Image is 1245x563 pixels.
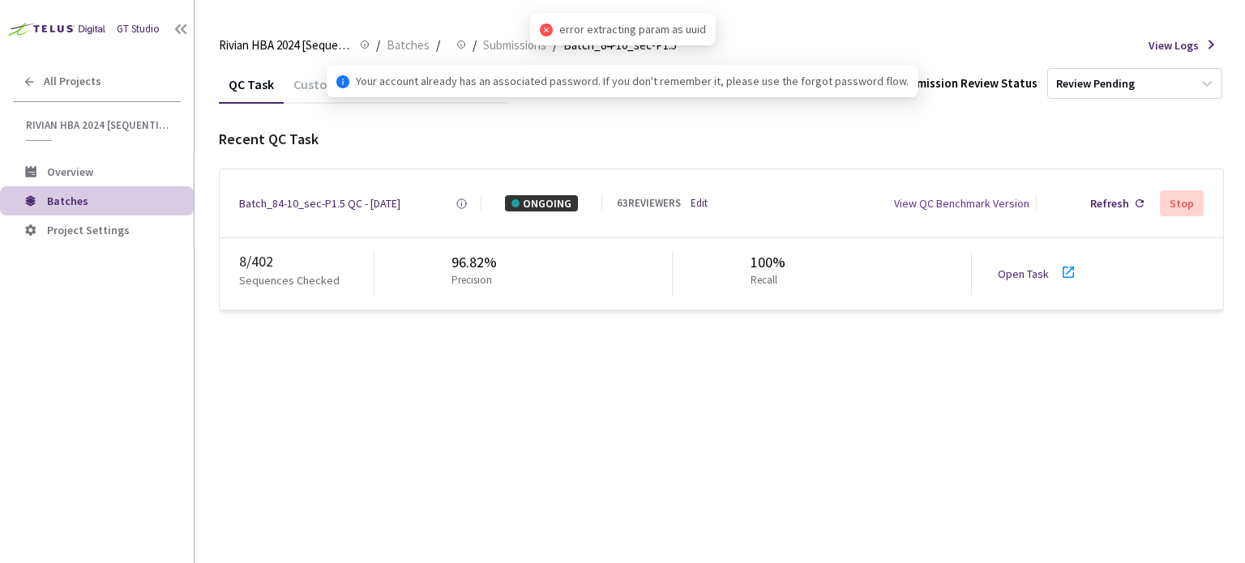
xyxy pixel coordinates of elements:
[239,251,374,272] div: 8 / 402
[691,196,708,211] a: Edit
[480,36,550,53] a: Submissions
[1090,195,1129,211] div: Refresh
[894,195,1029,211] div: View QC Benchmark Version
[751,252,785,273] div: 100%
[239,272,340,288] p: Sequences Checked
[1149,37,1199,53] span: View Logs
[483,36,546,55] span: Submissions
[219,76,284,104] div: QC Task
[387,36,430,55] span: Batches
[356,72,909,90] span: Your account already has an associated password. If you don't remember it, please use the forgot ...
[751,273,779,288] p: Recall
[1056,76,1135,92] div: Review Pending
[336,75,349,88] span: info-circle
[44,75,101,88] span: All Projects
[239,195,400,211] a: Batch_84-10_sec-P1.5 QC - [DATE]
[117,22,160,37] div: GT Studio
[451,273,492,288] p: Precision
[998,267,1049,281] a: Open Task
[47,223,130,237] span: Project Settings
[559,20,706,38] span: error extracting param as uuid
[219,129,1224,150] div: Recent QC Task
[219,36,350,55] span: Rivian HBA 2024 [Sequential]
[383,36,433,53] a: Batches
[436,36,440,55] li: /
[473,36,477,55] li: /
[284,76,396,104] div: Custom QC Task
[451,252,498,273] div: 96.82%
[1170,197,1194,210] div: Stop
[47,164,93,179] span: Overview
[47,194,88,208] span: Batches
[617,196,681,211] div: 63 REVIEWERS
[26,118,171,132] span: Rivian HBA 2024 [Sequential]
[897,75,1037,92] div: Submission Review Status
[376,36,380,55] li: /
[540,23,553,36] span: close-circle
[505,195,578,211] div: ONGOING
